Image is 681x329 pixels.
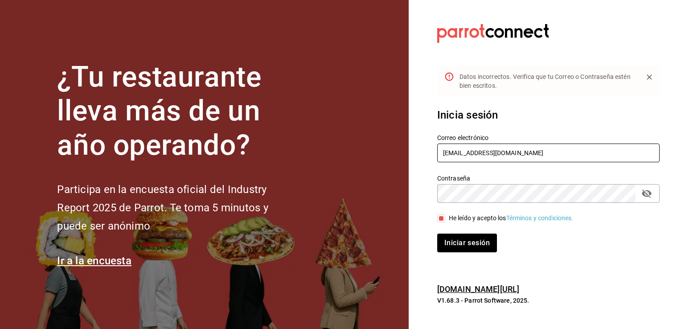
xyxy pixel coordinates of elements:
[437,134,660,140] label: Correo electrónico
[449,214,574,223] div: He leído y acepto los
[57,181,298,235] h2: Participa en la encuesta oficial del Industry Report 2025 de Parrot. Te toma 5 minutos y puede se...
[437,144,660,162] input: Ingresa tu correo electrónico
[437,234,497,252] button: Iniciar sesión
[437,107,660,123] h3: Inicia sesión
[437,175,660,181] label: Contraseña
[437,296,660,305] p: V1.68.3 - Parrot Software, 2025.
[57,255,131,267] a: Ir a la encuesta
[639,186,654,201] button: passwordField
[437,284,519,294] a: [DOMAIN_NAME][URL]
[57,60,298,163] h1: ¿Tu restaurante lleva más de un año operando?
[506,214,574,222] a: Términos y condiciones.
[459,69,636,94] div: Datos incorrectos. Verifica que tu Correo o Contraseña estén bien escritos.
[643,70,656,84] button: Close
